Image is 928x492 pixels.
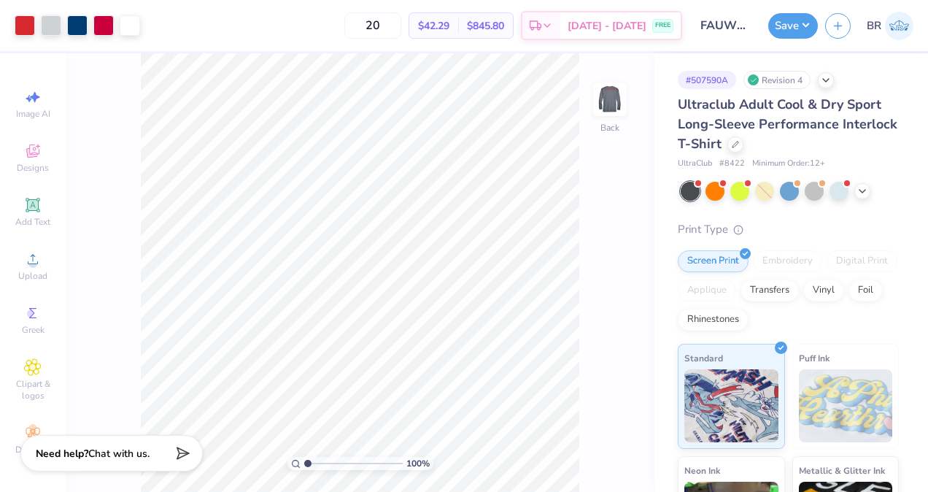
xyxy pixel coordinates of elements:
[18,270,47,282] span: Upload
[467,18,504,34] span: $845.80
[684,463,720,478] span: Neon Ink
[799,463,885,478] span: Metallic & Glitter Ink
[678,158,712,170] span: UltraClub
[678,221,899,238] div: Print Type
[568,18,646,34] span: [DATE] - [DATE]
[752,158,825,170] span: Minimum Order: 12 +
[678,250,749,272] div: Screen Print
[799,350,830,366] span: Puff Ink
[88,447,150,461] span: Chat with us.
[678,96,897,153] span: Ultraclub Adult Cool & Dry Sport Long-Sleeve Performance Interlock T-Shirt
[36,447,88,461] strong: Need help?
[719,158,745,170] span: # 8422
[803,280,844,301] div: Vinyl
[22,324,45,336] span: Greek
[684,369,778,442] img: Standard
[827,250,897,272] div: Digital Print
[17,162,49,174] span: Designs
[595,85,625,114] img: Back
[15,444,50,456] span: Decorate
[885,12,913,40] img: Brianna Ruscoe
[344,12,401,39] input: – –
[7,378,58,401] span: Clipart & logos
[655,20,670,31] span: FREE
[689,11,761,40] input: Untitled Design
[743,71,811,89] div: Revision 4
[741,280,799,301] div: Transfers
[16,108,50,120] span: Image AI
[867,18,881,34] span: BR
[848,280,883,301] div: Foil
[753,250,822,272] div: Embroidery
[768,13,818,39] button: Save
[600,121,619,134] div: Back
[678,280,736,301] div: Applique
[418,18,449,34] span: $42.29
[867,12,913,40] a: BR
[684,350,723,366] span: Standard
[799,369,893,442] img: Puff Ink
[15,216,50,228] span: Add Text
[406,457,430,470] span: 100 %
[678,309,749,331] div: Rhinestones
[678,71,736,89] div: # 507590A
